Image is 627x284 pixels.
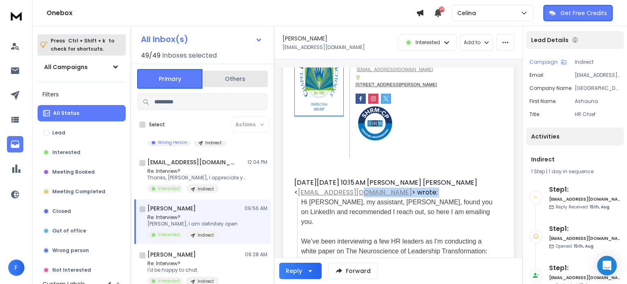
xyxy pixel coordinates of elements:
[52,228,86,234] p: Out of office
[52,247,89,254] p: Wrong person
[368,94,378,104] img: background.png
[457,9,479,17] p: Celina
[356,82,437,87] span: [STREET_ADDRESS][PERSON_NAME]
[8,259,24,276] button: F
[529,72,543,78] p: Email
[356,104,395,143] img: bf0z8f.png
[549,224,620,234] h6: Step 1 :
[67,36,107,45] span: Ctrl + Shift + k
[531,168,619,175] div: |
[38,223,126,239] button: Out of office
[549,263,620,273] h6: Step 1 :
[575,98,620,105] p: Ashauna
[52,267,91,273] p: Not Interested
[531,155,619,163] h1: Indirect
[147,168,245,174] p: Re: Interview?
[416,39,440,46] p: Interested
[147,250,196,259] h1: [PERSON_NAME]
[38,105,126,121] button: All Status
[158,186,180,192] p: Interested
[556,204,609,210] p: Reply Received
[247,159,267,165] p: 12:04 PM
[134,31,269,47] button: All Inbox(s)
[158,139,187,145] p: Wrong Person
[147,214,238,221] p: Re: Interview?
[549,168,594,175] span: 1 day in sequence
[464,39,480,46] p: Add to
[328,263,378,279] button: Forward
[439,7,445,12] span: 29
[52,169,95,175] p: Meeting Booked
[597,256,617,275] div: Open Intercom Messenger
[202,70,268,88] button: Others
[38,203,126,219] button: Closed
[52,188,105,195] p: Meeting Completed
[356,81,437,87] a: [STREET_ADDRESS][PERSON_NAME]
[147,267,219,273] p: I'd be happy to chat.
[529,111,539,118] p: title
[162,51,217,60] h3: Inboxes selected
[38,262,126,278] button: Not Interested
[549,275,620,281] h6: [EMAIL_ADDRESS][DOMAIN_NAME]
[158,278,180,284] p: Interested
[147,221,238,227] p: [PERSON_NAME], I am definitely open
[279,263,322,279] button: Reply
[38,89,126,100] h3: Filters
[52,208,71,215] p: Closed
[529,98,556,105] p: First Name
[245,251,267,258] p: 09:28 AM
[301,197,496,227] div: Hi [PERSON_NAME], my assistant, [PERSON_NAME], found you on LinkedIn and recommended I reach out,...
[529,59,558,65] p: Campaign
[575,59,620,65] p: Indirect
[282,34,327,42] h1: [PERSON_NAME]
[575,72,620,78] p: [EMAIL_ADDRESS][DOMAIN_NAME]
[158,232,180,238] p: Interested
[356,75,360,80] img: trans.png
[589,204,609,210] span: 15th, Aug
[147,174,245,181] p: Thanks, [PERSON_NAME], I appreciate your
[574,243,594,249] span: 15th, Aug
[198,186,214,192] p: Indirect
[575,111,620,118] p: HR Chief
[294,178,496,197] div: [DATE][DATE] 10:15 AM [PERSON_NAME] [PERSON_NAME] < > wrote:
[357,67,433,72] a: [EMAIL_ADDRESS][DOMAIN_NAME]
[141,35,188,43] h1: All Inbox(s)
[556,243,594,249] p: Opened
[549,196,620,202] h6: [EMAIL_ADDRESS][DOMAIN_NAME]
[38,164,126,180] button: Meeting Booked
[147,158,237,166] h1: [EMAIL_ADDRESS][DOMAIN_NAME]
[38,242,126,259] button: Wrong person
[575,85,620,92] p: [GEOGRAPHIC_DATA]-[GEOGRAPHIC_DATA] Schools
[38,183,126,200] button: Meeting Completed
[198,232,214,238] p: Indirect
[549,235,620,242] h6: [EMAIL_ADDRESS][DOMAIN_NAME]
[205,140,222,146] p: Indirect
[137,69,202,89] button: Primary
[543,5,613,21] button: Get Free Credits
[52,130,65,136] p: Lead
[38,125,126,141] button: Lead
[47,8,416,18] h1: Onebox
[531,36,569,44] p: Lead Details
[529,59,567,65] button: Campaign
[282,44,365,51] p: [EMAIL_ADDRESS][DOMAIN_NAME]
[44,63,88,71] h1: All Campaigns
[529,85,571,92] p: Company Name
[294,18,344,116] img: 187e83f0-5d9b-4c18-8824-26c522a7c68d.jpeg
[286,267,302,275] div: Reply
[356,94,366,104] img: background.png
[51,37,114,53] p: Press to check for shortcuts.
[149,121,165,128] label: Select
[8,8,24,23] img: logo
[147,204,196,212] h1: [PERSON_NAME]
[531,168,545,175] span: 1 Step
[298,188,412,197] a: [EMAIL_ADDRESS][DOMAIN_NAME]
[141,51,160,60] span: 49 / 49
[147,260,219,267] p: Re: Interview?
[526,127,624,145] div: Activities
[549,185,620,195] h6: Step 1 :
[245,205,267,212] p: 09:56 AM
